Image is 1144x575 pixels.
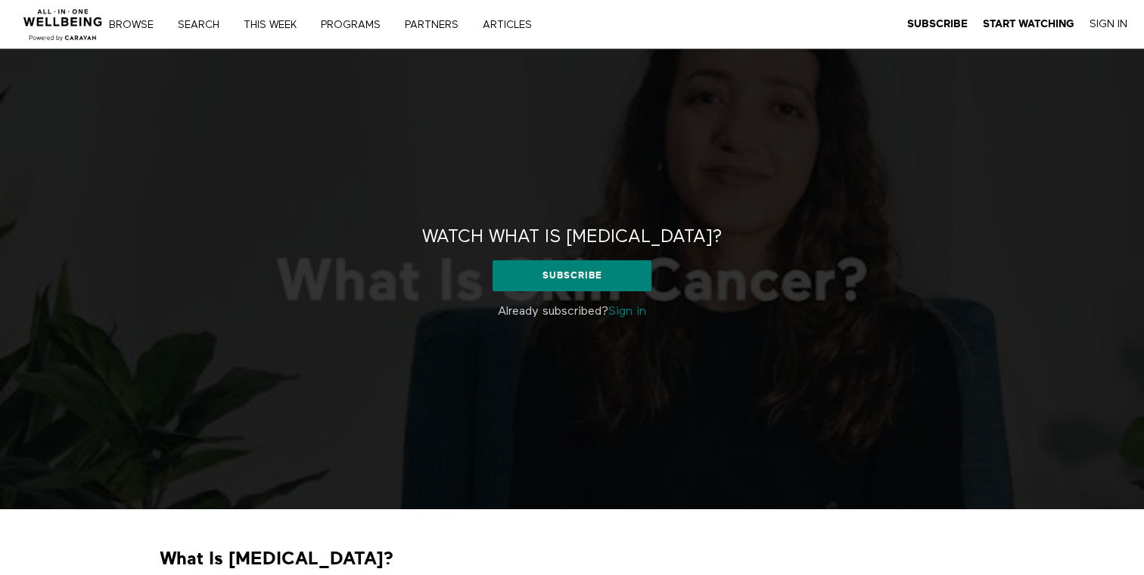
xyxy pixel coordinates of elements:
strong: What Is [MEDICAL_DATA]? [160,547,393,570]
a: Sign In [1090,17,1127,31]
a: PROGRAMS [316,20,396,30]
a: Browse [104,20,169,30]
a: ARTICLES [477,20,548,30]
a: PARTNERS [399,20,474,30]
a: Subscribe [493,260,652,291]
strong: Start Watching [983,18,1074,30]
a: Start Watching [983,17,1074,31]
h2: Watch What Is [MEDICAL_DATA]? [422,225,723,249]
a: Sign in [608,306,646,318]
a: Search [173,20,235,30]
p: Already subscribed? [406,303,738,321]
a: THIS WEEK [238,20,312,30]
a: Subscribe [907,17,968,31]
strong: Subscribe [907,18,968,30]
nav: Primary [120,17,563,32]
